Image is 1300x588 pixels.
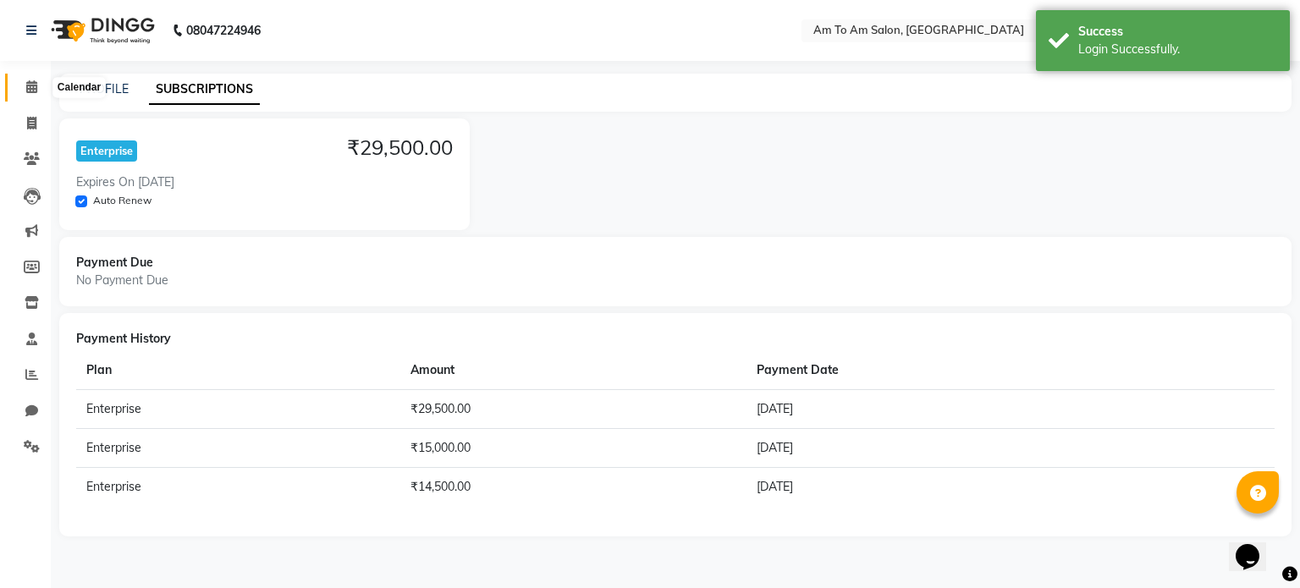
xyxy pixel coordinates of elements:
td: Enterprise [76,467,400,506]
img: logo [43,7,159,54]
b: 08047224946 [186,7,261,54]
td: ₹15,000.00 [400,428,746,467]
div: Calendar [53,78,105,98]
div: Payment History [76,330,1275,348]
div: Enterprise [76,140,137,162]
td: [DATE] [746,467,1187,506]
div: Success [1078,23,1277,41]
td: [DATE] [746,428,1187,467]
td: Enterprise [76,389,400,428]
iframe: chat widget [1229,520,1283,571]
div: Expires On [DATE] [76,173,174,191]
h4: ₹29,500.00 [347,135,453,160]
div: Login Successfully. [1078,41,1277,58]
a: SUBSCRIPTIONS [149,74,260,105]
th: Payment Date [746,351,1187,390]
td: Enterprise [76,428,400,467]
div: Payment Due [76,254,1275,272]
th: Plan [76,351,400,390]
div: No Payment Due [76,272,1275,289]
td: ₹14,500.00 [400,467,746,506]
th: Amount [400,351,746,390]
label: Auto Renew [93,193,151,208]
td: ₹29,500.00 [400,389,746,428]
td: [DATE] [746,389,1187,428]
